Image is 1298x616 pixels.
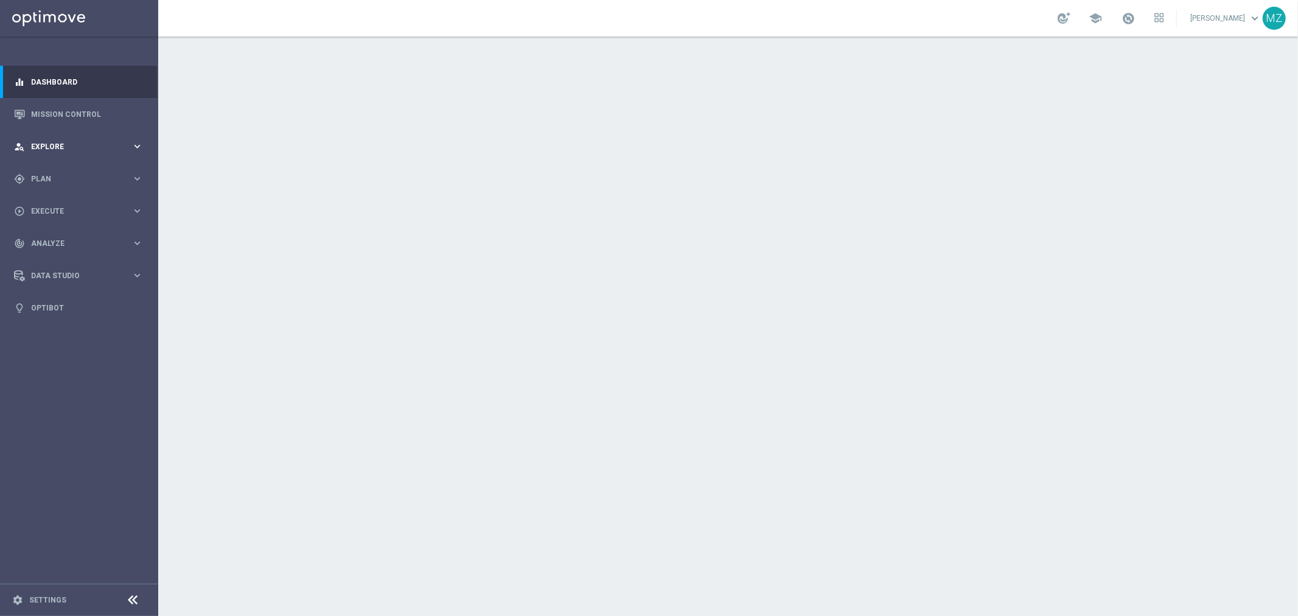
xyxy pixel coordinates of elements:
i: play_circle_outline [14,206,25,217]
i: keyboard_arrow_right [131,205,143,217]
i: track_changes [14,238,25,249]
div: Plan [14,173,131,184]
button: play_circle_outline Execute keyboard_arrow_right [13,206,144,216]
span: Execute [31,208,131,215]
a: Optibot [31,292,143,324]
div: Explore [14,141,131,152]
div: Mission Control [14,98,143,130]
span: Analyze [31,240,131,247]
i: person_search [14,141,25,152]
button: Mission Control [13,110,144,119]
i: keyboard_arrow_right [131,173,143,184]
div: Data Studio [14,270,131,281]
i: keyboard_arrow_right [131,270,143,281]
i: settings [12,595,23,606]
div: Optibot [14,292,143,324]
button: equalizer Dashboard [13,77,144,87]
a: Mission Control [31,98,143,130]
span: Data Studio [31,272,131,279]
span: school [1089,12,1102,25]
div: Execute [14,206,131,217]
button: lightbulb Optibot [13,303,144,313]
div: MZ [1263,7,1286,30]
a: Settings [29,597,66,604]
button: track_changes Analyze keyboard_arrow_right [13,239,144,248]
button: person_search Explore keyboard_arrow_right [13,142,144,152]
button: Data Studio keyboard_arrow_right [13,271,144,281]
a: Dashboard [31,66,143,98]
i: lightbulb [14,303,25,313]
span: Plan [31,175,131,183]
i: gps_fixed [14,173,25,184]
div: Dashboard [14,66,143,98]
a: [PERSON_NAME]keyboard_arrow_down [1189,9,1263,27]
span: Explore [31,143,131,150]
button: gps_fixed Plan keyboard_arrow_right [13,174,144,184]
span: keyboard_arrow_down [1248,12,1261,25]
div: Analyze [14,238,131,249]
i: keyboard_arrow_right [131,141,143,152]
i: equalizer [14,77,25,88]
i: keyboard_arrow_right [131,237,143,249]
